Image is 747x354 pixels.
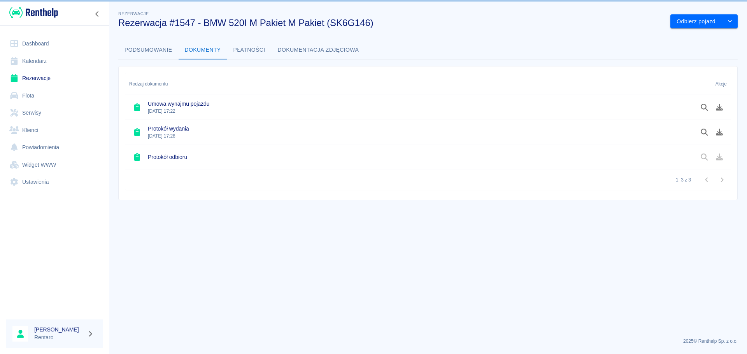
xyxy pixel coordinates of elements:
[697,126,712,139] button: Podgląd dokumentu
[179,41,227,59] button: Dokumenty
[118,11,149,16] span: Rezerwacje
[118,41,179,59] button: Podsumowanie
[6,6,58,19] a: Renthelp logo
[148,125,189,133] h6: Protokół wydania
[6,156,103,174] a: Widget WWW
[118,338,738,345] p: 2025 © Renthelp Sp. z o.o.
[6,122,103,139] a: Klienci
[6,70,103,87] a: Rezerwacje
[712,126,727,139] button: Pobierz dokument
[6,139,103,156] a: Powiadomienia
[129,73,168,95] div: Rodzaj dokumentu
[6,52,103,70] a: Kalendarz
[91,9,103,19] button: Zwiń nawigację
[6,87,103,105] a: Flota
[125,73,685,95] div: Rodzaj dokumentu
[712,101,727,114] button: Pobierz dokument
[715,73,727,95] div: Akcje
[34,326,84,333] h6: [PERSON_NAME]
[722,14,738,29] button: drop-down
[9,6,58,19] img: Renthelp logo
[34,333,84,342] p: Rentaro
[6,35,103,52] a: Dashboard
[148,153,187,161] h6: Protokół odbioru
[118,17,664,28] h3: Rezerwacja #1547 - BMW 520I M Pakiet M Pakiet (SK6G146)
[697,101,712,114] button: Podgląd dokumentu
[6,104,103,122] a: Serwisy
[272,41,365,59] button: Dokumentacja zdjęciowa
[148,133,189,140] p: [DATE] 17:28
[148,100,209,108] h6: Umowa wynajmu pojazdu
[148,108,209,115] p: [DATE] 17:22
[227,41,272,59] button: Płatności
[685,73,731,95] div: Akcje
[6,173,103,191] a: Ustawienia
[676,176,691,183] p: 1–3 z 3
[670,14,722,29] button: Odbierz pojazd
